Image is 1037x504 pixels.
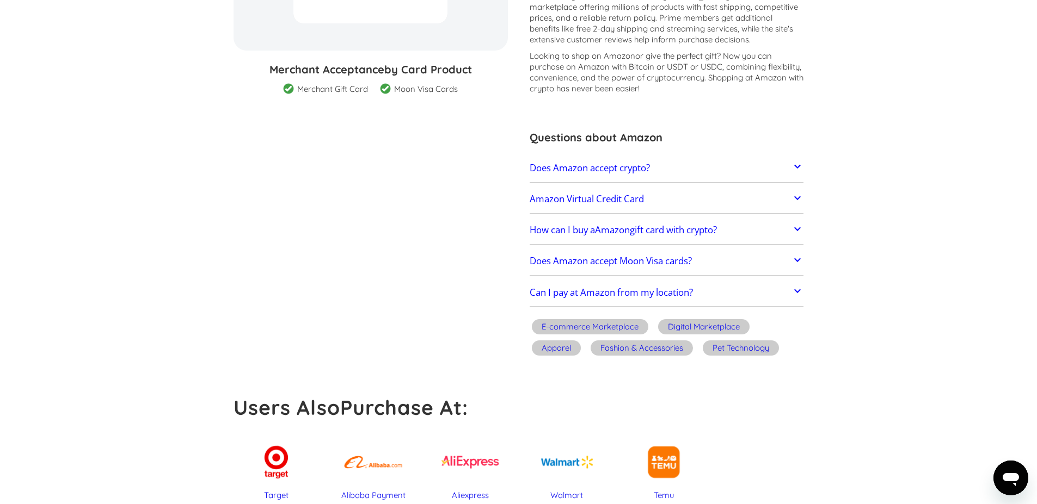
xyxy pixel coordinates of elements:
[600,343,683,353] div: Fashion & Accessories
[530,287,693,298] h2: Can I pay at Amazon from my location?
[234,434,320,501] a: Target
[297,84,368,95] div: Merchant Gift Card
[993,461,1028,495] iframe: Button to launch messaging window
[621,490,707,501] div: Temu
[524,490,610,501] div: Walmart
[542,343,571,353] div: Apparel
[427,434,513,501] a: Aliexpress
[530,51,804,94] p: Looking to shop on Amazon ? Now you can purchase on Amazon with Bitcoin or USDT or USDC, combinin...
[668,321,740,332] div: Digital Marketplace
[656,318,752,339] a: Digital Marketplace
[462,395,468,420] strong: :
[621,434,707,501] a: Temu
[635,51,717,61] span: or give the perfect gift
[588,339,695,360] a: Fashion & Accessories
[234,61,508,78] h3: Merchant Acceptance
[713,343,769,353] div: Pet Technology
[530,256,692,266] h2: Does Amazon accept Moon Visa cards?
[530,188,804,210] a: Amazon Virtual Credit Card
[530,163,650,173] h2: Does Amazon accept crypto?
[595,223,630,236] span: Amazon
[530,129,804,146] h3: Questions about Amazon
[384,63,472,76] span: by Card Product
[524,434,610,501] a: Walmart
[530,157,804,179] a: Does Amazon accept crypto?
[530,219,804,241] a: How can I buy aAmazongift card with crypto?
[530,281,804,304] a: Can I pay at Amazon from my location?
[330,434,416,501] a: Alibaba Payment
[394,84,458,95] div: Moon Visa Cards
[530,194,644,204] h2: Amazon Virtual Credit Card
[427,490,513,501] div: Aliexpress
[330,490,416,501] div: Alibaba Payment
[542,321,639,332] div: E-commerce Marketplace
[234,490,320,501] div: Target
[701,339,781,360] a: Pet Technology
[530,318,651,339] a: E-commerce Marketplace
[234,395,340,420] strong: Users Also
[530,225,717,235] h2: How can I buy a gift card with crypto?
[340,395,462,420] strong: Purchase At
[530,339,583,360] a: Apparel
[530,250,804,273] a: Does Amazon accept Moon Visa cards?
